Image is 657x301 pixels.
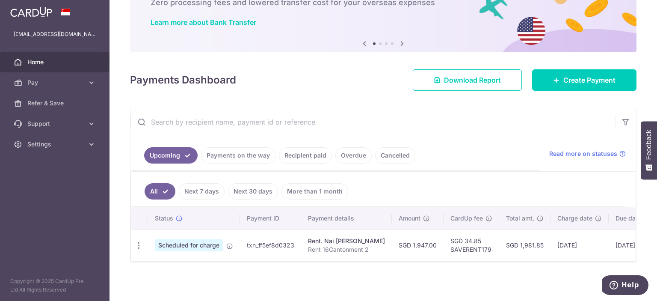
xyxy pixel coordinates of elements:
[375,147,415,164] a: Cancelled
[301,207,392,229] th: Payment details
[130,72,236,88] h4: Payments Dashboard
[14,30,96,39] p: [EMAIL_ADDRESS][DOMAIN_NAME]
[532,69,636,91] a: Create Payment
[27,78,84,87] span: Pay
[413,69,522,91] a: Download Report
[281,183,348,200] a: More than 1 month
[506,214,534,223] span: Total amt.
[27,119,84,128] span: Support
[645,130,653,160] span: Feedback
[10,7,52,17] img: CardUp
[499,229,550,261] td: SGD 1,981.85
[144,147,198,164] a: Upcoming
[179,183,225,200] a: Next 7 days
[557,214,592,223] span: Charge date
[27,58,84,66] span: Home
[240,229,301,261] td: txn_ff5ef8d0323
[27,140,84,149] span: Settings
[392,229,444,261] td: SGD 1,947.00
[549,149,617,158] span: Read more on statuses
[549,149,626,158] a: Read more on statuses
[444,229,499,261] td: SGD 34.85 SAVERENT179
[151,18,256,27] a: Learn more about Bank Transfer
[201,147,275,164] a: Payments on the way
[279,147,332,164] a: Recipient paid
[308,237,385,245] div: Rent. Nai [PERSON_NAME]
[308,245,385,254] p: Rent 16Cantonment 2
[335,147,372,164] a: Overdue
[155,239,223,251] span: Scheduled for charge
[641,121,657,179] button: Feedback - Show survey
[450,214,483,223] span: CardUp fee
[399,214,420,223] span: Amount
[444,75,501,85] span: Download Report
[550,229,609,261] td: [DATE]
[155,214,173,223] span: Status
[228,183,278,200] a: Next 30 days
[27,99,84,107] span: Refer & Save
[616,214,641,223] span: Due date
[130,108,616,136] input: Search by recipient name, payment id or reference
[145,183,175,200] a: All
[602,275,648,297] iframe: Opens a widget where you can find more information
[240,207,301,229] th: Payment ID
[563,75,616,85] span: Create Payment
